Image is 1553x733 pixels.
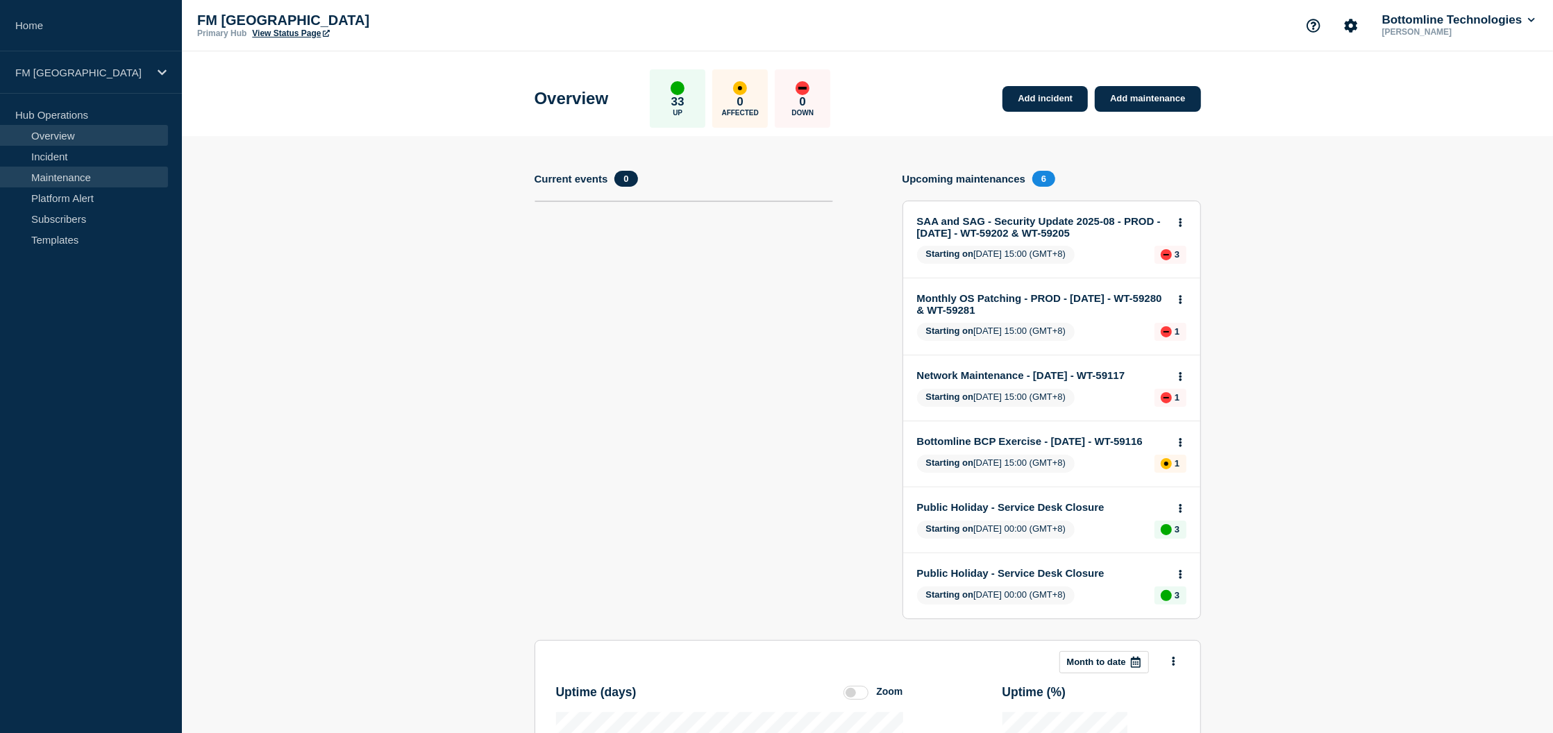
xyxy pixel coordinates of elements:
p: 3 [1175,590,1180,600]
h1: Overview [535,89,609,108]
span: Starting on [926,248,974,259]
span: Starting on [926,391,974,402]
span: Starting on [926,589,974,600]
a: Add incident [1002,86,1088,112]
div: Zoom [876,686,903,697]
p: 1 [1175,392,1180,403]
div: affected [1161,458,1172,469]
a: Public Holiday - Service Desk Closure [917,567,1168,579]
a: Public Holiday - Service Desk Closure [917,501,1168,513]
p: 0 [737,95,744,109]
p: 3 [1175,249,1180,260]
button: Support [1299,11,1328,40]
a: Network Maintenance - [DATE] - WT-59117 [917,369,1168,381]
span: [DATE] 00:00 (GMT+8) [917,521,1075,539]
p: Up [673,109,682,117]
p: Primary Hub [197,28,246,38]
span: [DATE] 15:00 (GMT+8) [917,455,1075,473]
h4: Current events [535,173,608,185]
p: 3 [1175,524,1180,534]
p: FM [GEOGRAPHIC_DATA] [15,67,149,78]
div: affected [733,81,747,95]
p: 1 [1175,326,1180,337]
button: Bottomline Technologies [1379,13,1538,27]
span: [DATE] 00:00 (GMT+8) [917,587,1075,605]
div: up [671,81,685,95]
div: down [796,81,809,95]
p: Affected [722,109,759,117]
span: 0 [614,171,637,187]
button: Account settings [1336,11,1366,40]
a: View Status Page [252,28,329,38]
p: Month to date [1067,657,1126,667]
p: 33 [671,95,685,109]
div: up [1161,524,1172,535]
span: Starting on [926,523,974,534]
span: [DATE] 15:00 (GMT+8) [917,323,1075,341]
div: down [1161,249,1172,260]
span: Starting on [926,326,974,336]
span: Starting on [926,457,974,468]
button: Month to date [1059,651,1149,673]
div: up [1161,590,1172,601]
span: 6 [1032,171,1055,187]
p: Down [791,109,814,117]
span: [DATE] 15:00 (GMT+8) [917,246,1075,264]
p: FM [GEOGRAPHIC_DATA] [197,12,475,28]
a: Bottomline BCP Exercise - [DATE] - WT-59116 [917,435,1168,447]
a: Monthly OS Patching - PROD - [DATE] - WT-59280 & WT-59281 [917,292,1168,316]
a: Add maintenance [1095,86,1200,112]
h3: Uptime ( days ) [556,685,637,700]
div: down [1161,326,1172,337]
h3: Uptime ( % ) [1002,685,1066,700]
div: down [1161,392,1172,403]
a: SAA and SAG - Security Update 2025-08 - PROD - [DATE] - WT-59202 & WT-59205 [917,215,1168,239]
p: 0 [800,95,806,109]
p: 1 [1175,458,1180,469]
h4: Upcoming maintenances [903,173,1026,185]
p: [PERSON_NAME] [1379,27,1524,37]
span: [DATE] 15:00 (GMT+8) [917,389,1075,407]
